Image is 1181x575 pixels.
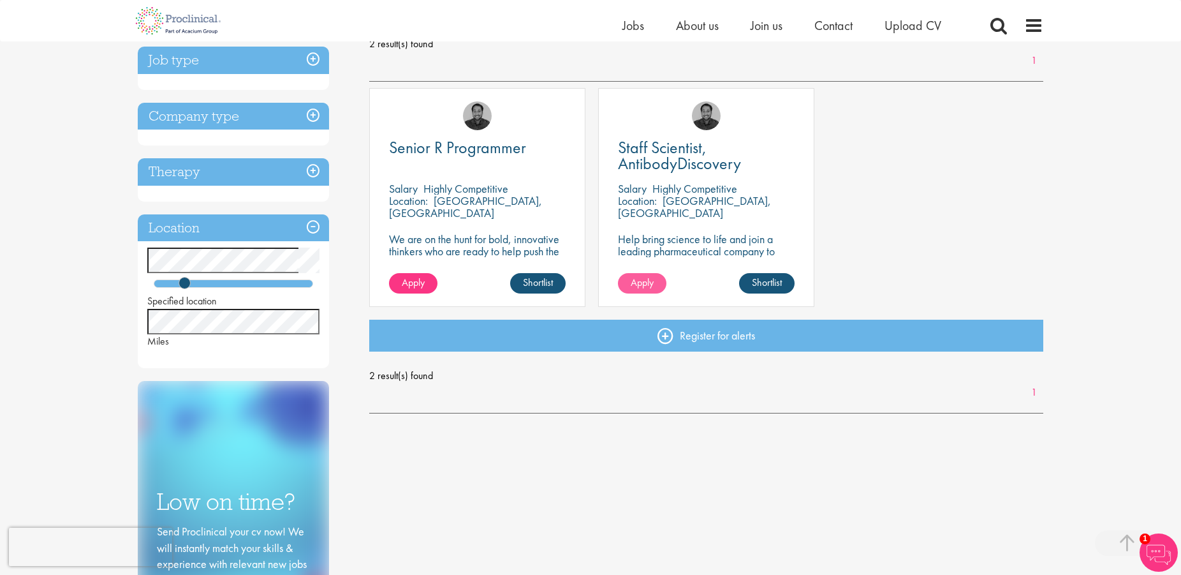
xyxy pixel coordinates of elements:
[369,34,1044,54] span: 2 result(s) found
[618,273,666,294] a: Apply
[1025,54,1043,68] a: 1
[157,489,310,514] h3: Low on time?
[369,366,1044,385] span: 2 result(s) found
[423,181,508,196] p: Highly Competitive
[751,17,782,34] a: Join us
[389,273,437,294] a: Apply
[618,140,795,172] a: Staff Scientist, AntibodyDiscovery
[652,181,737,196] p: Highly Competitive
[1140,534,1178,572] img: Chatbot
[369,320,1044,352] a: Register for alerts
[138,158,329,186] h3: Therapy
[389,140,566,156] a: Senior R Programmer
[814,17,853,34] a: Contact
[1140,534,1150,544] span: 1
[389,137,526,158] span: Senior R Programmer
[884,17,941,34] a: Upload CV
[138,47,329,74] h3: Job type
[463,101,492,130] img: Mike Raletz
[1025,385,1043,400] a: 1
[618,233,795,294] p: Help bring science to life and join a leading pharmaceutical company to play a key role in delive...
[618,137,741,174] span: Staff Scientist, AntibodyDiscovery
[9,528,172,566] iframe: reCAPTCHA
[402,276,425,289] span: Apply
[631,276,654,289] span: Apply
[389,181,418,196] span: Salary
[147,294,217,308] span: Specified location
[676,17,719,34] a: About us
[618,193,657,208] span: Location:
[622,17,644,34] a: Jobs
[138,103,329,130] h3: Company type
[138,214,329,242] h3: Location
[692,101,721,130] img: Mike Raletz
[510,273,566,294] a: Shortlist
[389,233,566,281] p: We are on the hunt for bold, innovative thinkers who are ready to help push the boundaries of sci...
[618,193,771,220] p: [GEOGRAPHIC_DATA], [GEOGRAPHIC_DATA]
[389,193,428,208] span: Location:
[618,181,647,196] span: Salary
[739,273,795,294] a: Shortlist
[147,334,169,348] span: Miles
[389,193,542,220] p: [GEOGRAPHIC_DATA], [GEOGRAPHIC_DATA]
